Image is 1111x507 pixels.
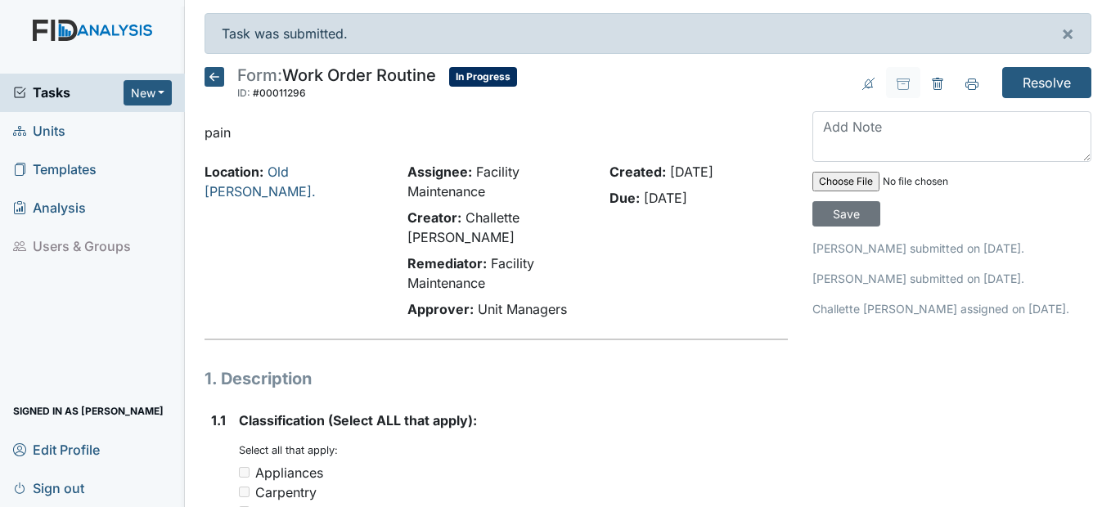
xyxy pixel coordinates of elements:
[644,190,687,206] span: [DATE]
[1045,14,1091,53] button: ×
[1002,67,1091,98] input: Resolve
[211,411,226,430] label: 1.1
[205,13,1091,54] div: Task was submitted.
[13,437,100,462] span: Edit Profile
[407,301,474,317] strong: Approver:
[237,65,282,85] span: Form:
[812,270,1091,287] p: [PERSON_NAME] submitted on [DATE].
[237,87,250,99] span: ID:
[255,463,323,482] div: Appliances
[239,467,250,478] input: Appliances
[1061,21,1074,45] span: ×
[237,67,436,103] div: Work Order Routine
[13,475,84,500] span: Sign out
[205,366,787,391] h1: 1. Description
[449,67,517,87] span: In Progress
[407,164,472,180] strong: Assignee:
[609,190,640,206] strong: Due:
[239,412,477,428] span: Classification (Select ALL that apply):
[13,195,86,221] span: Analysis
[13,398,164,424] span: Signed in as [PERSON_NAME]
[13,157,97,182] span: Templates
[407,209,461,226] strong: Creator:
[609,164,666,180] strong: Created:
[478,301,567,317] span: Unit Managers
[239,444,338,456] small: Select all that apply:
[812,201,880,227] input: Save
[255,482,317,502] div: Carpentry
[13,119,65,144] span: Units
[812,240,1091,257] p: [PERSON_NAME] submitted on [DATE].
[124,80,173,105] button: New
[253,87,306,99] span: #00011296
[407,255,487,271] strong: Remediator:
[812,300,1091,317] p: Challette [PERSON_NAME] assigned on [DATE].
[205,164,263,180] strong: Location:
[13,83,124,102] a: Tasks
[670,164,713,180] span: [DATE]
[205,123,787,142] p: pain
[239,487,250,497] input: Carpentry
